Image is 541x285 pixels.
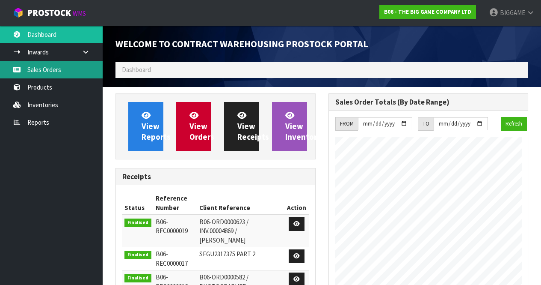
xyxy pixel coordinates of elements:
span: Finalised [124,251,151,259]
a: ViewInventory [272,102,307,151]
span: B06-REC0000019 [156,218,188,235]
span: SEGU2317375 PART 2 [199,250,255,258]
a: ViewReceipts [224,102,259,151]
img: cube-alt.png [13,7,24,18]
th: Client Reference [197,192,285,215]
div: FROM [335,117,358,131]
button: Refresh [501,117,527,131]
span: Welcome to Contract Warehousing ProStock Portal [115,38,368,50]
span: View Inventory [285,110,321,142]
span: View Reports [142,110,171,142]
span: ProStock [27,7,71,18]
span: Finalised [124,219,151,227]
span: B06-REC0000017 [156,250,188,267]
th: Status [122,192,154,215]
small: WMS [73,9,86,18]
a: ViewOrders [176,102,211,151]
h3: Receipts [122,173,309,181]
span: Dashboard [122,66,151,74]
strong: B06 - THE BIG GAME COMPANY LTD [384,8,471,15]
span: View Orders [189,110,214,142]
div: TO [418,117,434,131]
th: Reference Number [154,192,198,215]
h3: Sales Order Totals (By Date Range) [335,98,522,106]
span: B06-ORD0000623 / INV.00004869 / [PERSON_NAME] [199,218,248,244]
span: BIGGAME [500,9,525,17]
a: ViewReports [128,102,163,151]
th: Action [285,192,308,215]
span: Finalised [124,274,151,282]
span: View Receipts [237,110,269,142]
